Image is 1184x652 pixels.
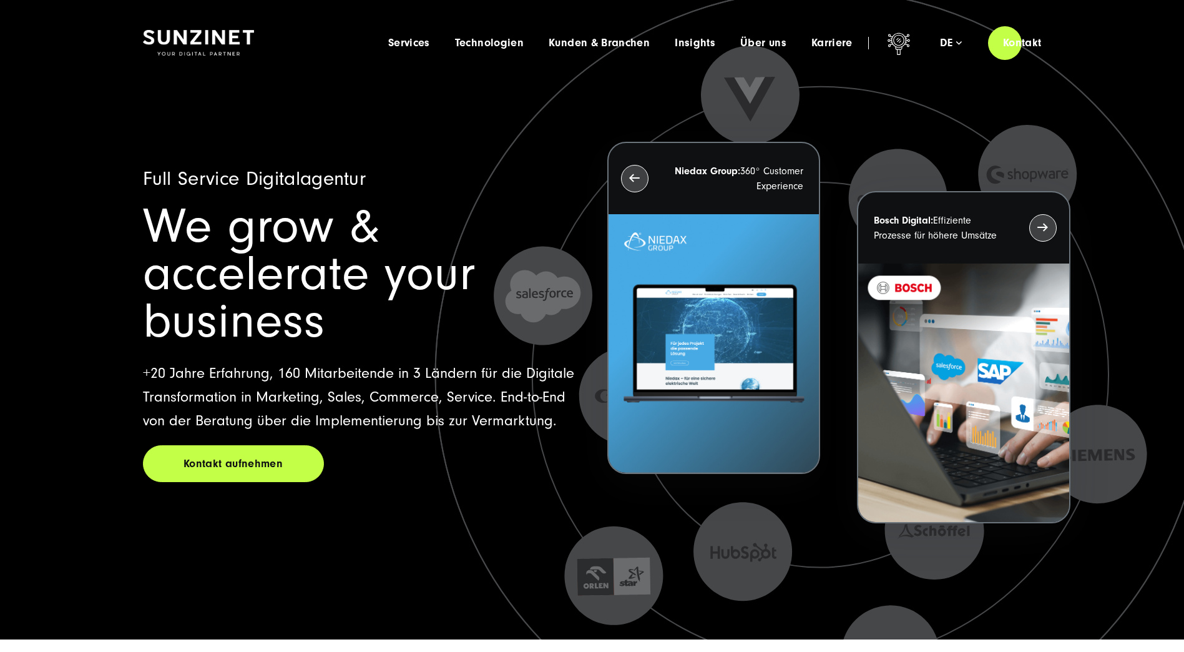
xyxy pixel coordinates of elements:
a: Technologien [455,37,524,49]
a: Kunden & Branchen [549,37,650,49]
img: SUNZINET Full Service Digital Agentur [143,30,254,56]
a: Kontakt aufnehmen [143,445,324,482]
button: Bosch Digital:Effiziente Prozesse für höhere Umsätze BOSCH - Kundeprojekt - Digital Transformatio... [857,191,1070,524]
strong: Niedax Group: [675,165,740,177]
a: Services [388,37,430,49]
img: Letztes Projekt von Niedax. Ein Laptop auf dem die Niedax Website geöffnet ist, auf blauem Hinter... [609,214,819,473]
div: de [940,37,962,49]
p: 360° Customer Experience [671,164,803,194]
strong: Bosch Digital: [874,215,933,226]
a: Insights [675,37,715,49]
a: Karriere [811,37,853,49]
img: BOSCH - Kundeprojekt - Digital Transformation Agentur SUNZINET [858,264,1069,523]
a: Kontakt [988,25,1057,61]
a: Über uns [740,37,786,49]
span: Full Service Digitalagentur [143,167,366,190]
button: Niedax Group:360° Customer Experience Letztes Projekt von Niedax. Ein Laptop auf dem die Niedax W... [607,142,820,475]
h1: We grow & accelerate your business [143,203,577,345]
p: +20 Jahre Erfahrung, 160 Mitarbeitende in 3 Ländern für die Digitale Transformation in Marketing,... [143,362,577,433]
p: Effiziente Prozesse für höhere Umsätze [874,213,1006,243]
